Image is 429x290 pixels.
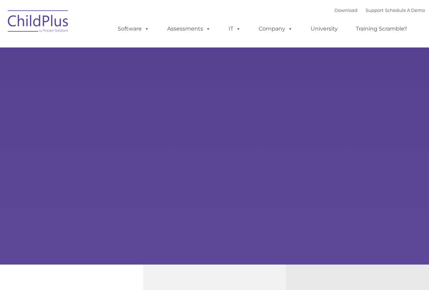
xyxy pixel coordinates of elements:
[160,22,217,36] a: Assessments
[334,7,425,13] font: |
[304,22,345,36] a: University
[349,22,414,36] a: Training Scramble!!
[366,7,384,13] a: Support
[252,22,299,36] a: Company
[334,7,357,13] a: Download
[4,5,72,39] img: ChildPlus by Procare Solutions
[385,7,425,13] a: Schedule A Demo
[111,22,156,36] a: Software
[222,22,248,36] a: IT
